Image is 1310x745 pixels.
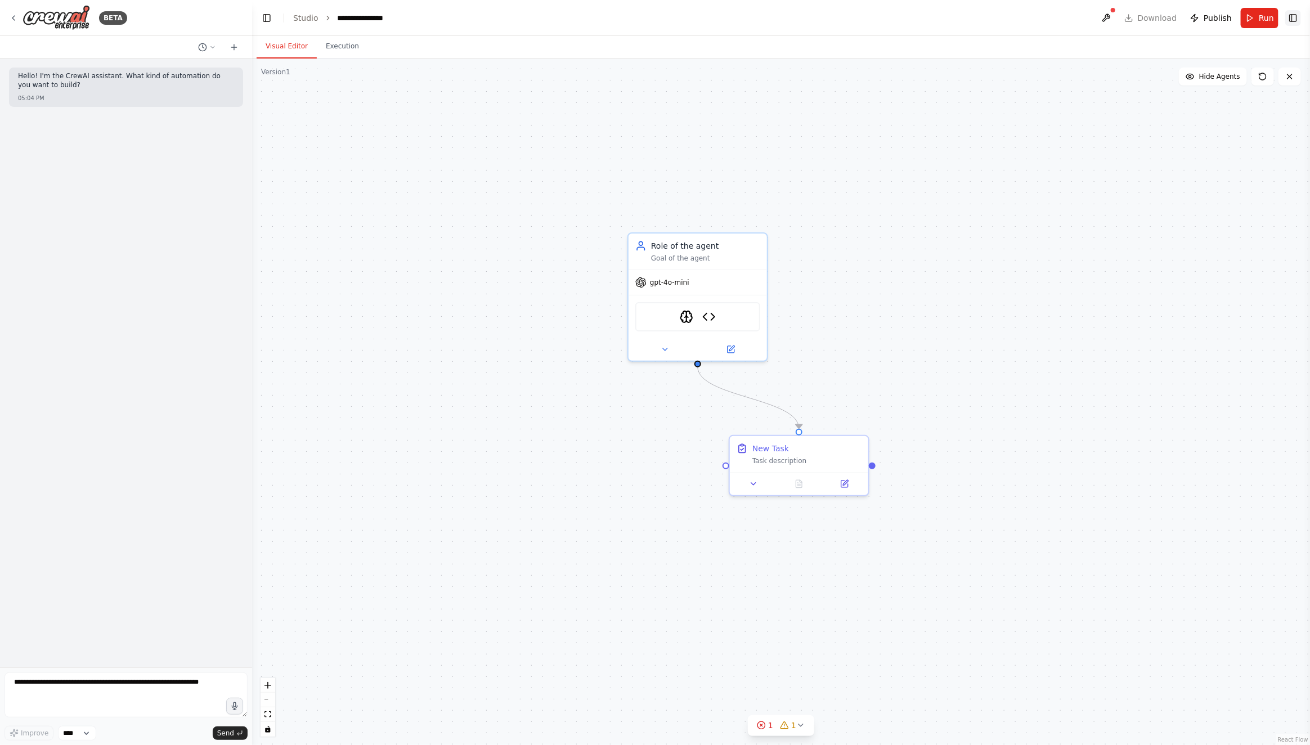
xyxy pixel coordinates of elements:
div: Goal of the agent [651,254,760,263]
button: Hide Agents [1179,68,1247,86]
div: New TaskTask description [729,435,869,496]
button: Hide left sidebar [259,10,275,26]
span: Run [1259,12,1274,24]
span: Send [217,729,234,738]
span: Hide Agents [1199,72,1240,81]
button: Click to speak your automation idea [226,698,243,715]
button: No output available [775,477,823,491]
nav: breadcrumb [293,12,393,24]
span: Improve [21,729,48,738]
button: Open in side panel [825,477,864,491]
a: Studio [293,14,318,23]
g: Edge from cfd3e10f-5e54-49b6-9384-d39290ee5ff5 to 0524dc4c-7dd6-470c-86b8-834281de4d4f [692,367,805,429]
div: Task description [752,456,862,465]
div: Version 1 [261,68,290,77]
div: BETA [99,11,127,25]
img: AIMindTool [680,310,693,324]
button: Run [1241,8,1278,28]
button: zoom in [261,678,275,693]
a: React Flow attribution [1278,737,1308,743]
button: Execution [317,35,368,59]
button: Publish [1186,8,1236,28]
img: CodeDocsSearchTool [702,310,716,324]
div: 05:04 PM [18,94,234,102]
button: Open in side panel [699,343,762,356]
div: React Flow controls [261,678,275,737]
span: 1 [768,720,773,731]
img: Logo [23,5,90,30]
p: Hello! I'm the CrewAI assistant. What kind of automation do you want to build? [18,72,234,89]
button: Improve [5,726,53,740]
button: Show right sidebar [1285,10,1301,26]
button: Switch to previous chat [194,41,221,54]
button: fit view [261,707,275,722]
button: 11 [748,715,814,736]
span: gpt-4o-mini [650,278,689,287]
div: Role of the agent [651,240,760,252]
div: Role of the agentGoal of the agentgpt-4o-miniAIMindToolCodeDocsSearchTool [627,232,768,362]
div: New Task [752,443,789,454]
span: 1 [791,720,796,731]
button: toggle interactivity [261,722,275,737]
button: Start a new chat [225,41,243,54]
button: Send [213,726,248,740]
button: zoom out [261,693,275,707]
button: Visual Editor [257,35,317,59]
span: Publish [1204,12,1232,24]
